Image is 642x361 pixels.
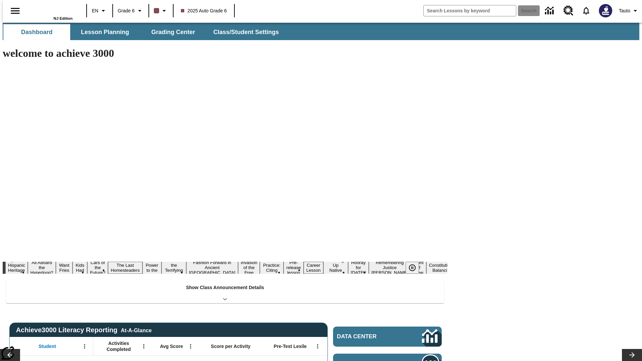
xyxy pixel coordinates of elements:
button: Select a new avatar [595,2,616,19]
button: Slide 10 The Invasion of the Free CD [238,254,260,281]
button: Slide 5 Cars of the Future? [87,259,108,276]
input: search field [424,5,516,16]
button: Slide 11 Mixed Practice: Citing Evidence [260,257,284,279]
button: Open Menu [186,341,196,351]
button: Slide 15 Hooray for Constitution Day! [348,259,369,276]
button: Open Menu [139,341,149,351]
span: Student [38,343,56,349]
span: Data Center [337,333,400,340]
button: Class color is dark brown. Change class color [151,5,171,17]
button: Lesson Planning [72,24,138,40]
span: Grading Center [151,28,195,36]
button: Class/Student Settings [208,24,284,40]
button: Slide 2 All Aboard the Hyperloop? [28,259,56,276]
button: Open side menu [5,1,25,21]
button: Open Menu [80,341,90,351]
span: Dashboard [21,28,52,36]
span: Avg Score [160,343,183,349]
div: Show Class Announcement Details [6,280,444,303]
button: Slide 4 Dirty Jobs Kids Had To Do [73,252,87,284]
button: Slide 8 Attack of the Terrifying Tomatoes [162,257,186,279]
div: SubNavbar [3,23,639,40]
button: Profile/Settings [616,5,642,17]
button: Slide 6 The Last Homesteaders [108,262,142,274]
button: Slide 9 Fashion Forward in Ancient Rome [186,259,238,276]
button: Slide 14 Cooking Up Native Traditions [323,257,348,279]
span: Achieve3000 Literacy Reporting [16,326,152,334]
button: Open Menu [313,341,323,351]
h1: welcome to achieve 3000 [3,47,447,59]
a: Data Center [333,327,442,347]
button: Pause [406,262,419,274]
span: Grade 6 [118,7,135,14]
button: Slide 13 Career Lesson [304,262,323,274]
div: Home [29,2,73,20]
button: Slide 3 Do You Want Fries With That? [56,252,73,284]
button: Slide 18 The Constitution's Balancing Act [426,257,458,279]
button: Slide 16 Remembering Justice O'Connor [369,259,411,276]
div: At-A-Glance [121,326,151,334]
span: Lesson Planning [81,28,129,36]
span: 2025 Auto Grade 6 [181,7,227,14]
button: Grade: Grade 6, Select a grade [115,5,146,17]
span: NJ Edition [53,16,73,20]
a: Home [29,3,73,16]
p: Show Class Announcement Details [186,284,264,291]
span: Pre-Test Lexile [274,343,307,349]
a: Data Center [541,2,559,20]
button: Slide 1 ¡Viva Hispanic Heritage Month! [5,257,28,279]
span: Tauto [619,7,630,14]
span: EN [92,7,98,14]
a: Notifications [577,2,595,19]
button: Dashboard [3,24,70,40]
span: Class/Student Settings [213,28,279,36]
button: Language: EN, Select a language [89,5,110,17]
div: Pause [406,262,426,274]
button: Lesson carousel, Next [622,349,642,361]
span: Activities Completed [97,340,141,352]
button: Grading Center [140,24,207,40]
img: Avatar [599,4,612,17]
button: Slide 12 Pre-release lesson [284,259,304,276]
a: Resource Center, Will open in new tab [559,2,577,20]
button: Slide 7 Solar Power to the People [142,257,162,279]
div: SubNavbar [3,24,285,40]
span: Score per Activity [211,343,251,349]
